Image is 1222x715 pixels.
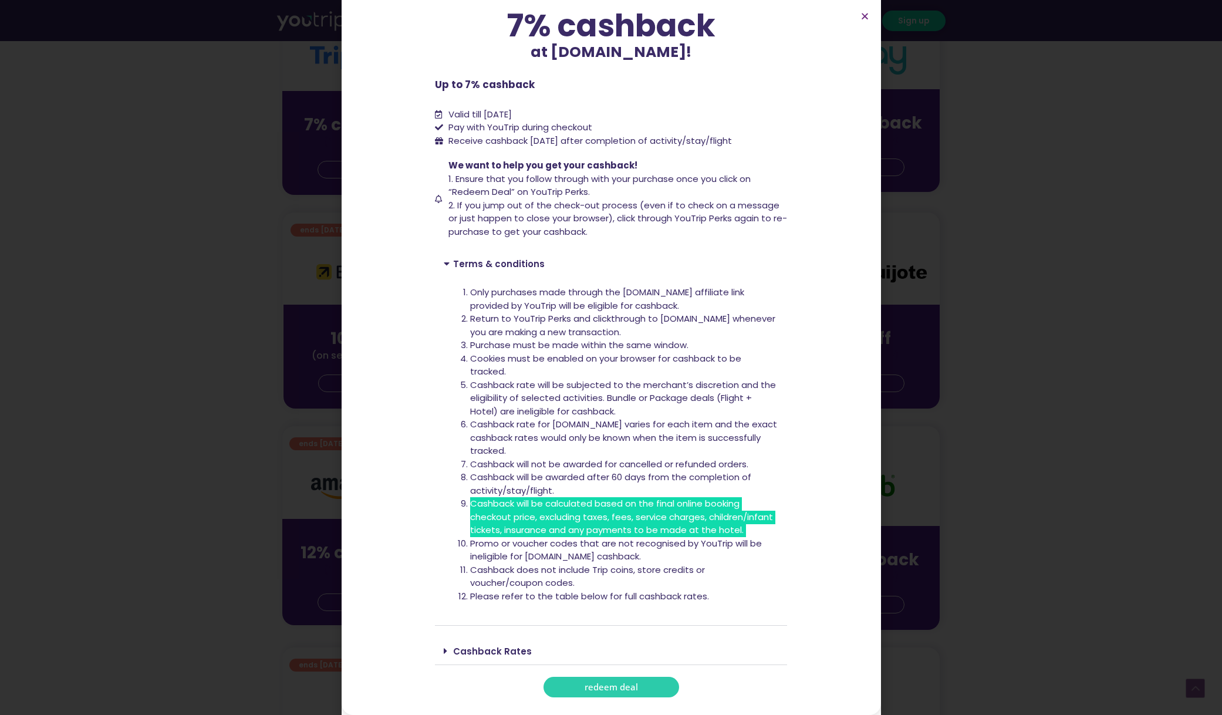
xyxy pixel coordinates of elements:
span: redeem deal [585,683,638,692]
li: Please refer to the table below for full cashback rates. [470,590,778,603]
li: Only purchases made through the [DOMAIN_NAME] affiliate link provided by YouTrip will be eligible... [470,286,778,312]
li: Cookies must be enabled on your browser for cashback to be tracked. [470,352,778,379]
span: Receive cashback [DATE] after completion of activity/stay/flight [448,134,732,147]
a: Close [860,12,869,21]
span: We want to help you get your cashback! [448,159,637,171]
div: Terms & conditions [435,277,787,626]
span: 1. Ensure that you follow through with your purchase once you click on “Redeem Deal” on YouTrip P... [448,173,751,198]
li: Cashback rate for [DOMAIN_NAME] varies for each item and the exact cashback rates would only be k... [470,418,778,458]
a: Terms & conditions [453,258,545,270]
li: Cashback does not include Trip coins, store credits or voucher/coupon codes. [470,564,778,590]
li: Promo or voucher codes that are not recognised by YouTrip will be ineligible for [DOMAIN_NAME] ca... [470,537,778,564]
div: Cashback Rates [435,638,787,665]
li: Cashback rate will be subjected to the merchant’s discretion and the eligibility of selected acti... [470,379,778,419]
b: Up to 7% cashback [435,77,535,92]
span: 2. If you jump out of the check-out process (even if to check on a message or just happen to clos... [448,199,787,238]
span: Valid till [DATE] [448,108,512,120]
span: Pay with YouTrip during checkout [445,121,592,134]
li: Cashback will be calculated based on the final online booking checkout price, excluding taxes, fe... [470,497,778,537]
p: at [DOMAIN_NAME]! [435,41,787,63]
a: Cashback Rates [453,645,532,657]
a: redeem deal [544,677,679,697]
div: Terms & conditions [435,250,787,277]
li: Cashback will not be awarded for cancelled or refunded orders. [470,458,778,471]
li: Cashback will be awarded after 60 days from the completion of activity/stay/flight. [470,471,778,497]
li: Purchase must be made within the same window. [470,339,778,352]
div: 7% cashback [435,10,787,41]
li: Return to YouTrip Perks and clickthrough to [DOMAIN_NAME] whenever you are making a new transaction. [470,312,778,339]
